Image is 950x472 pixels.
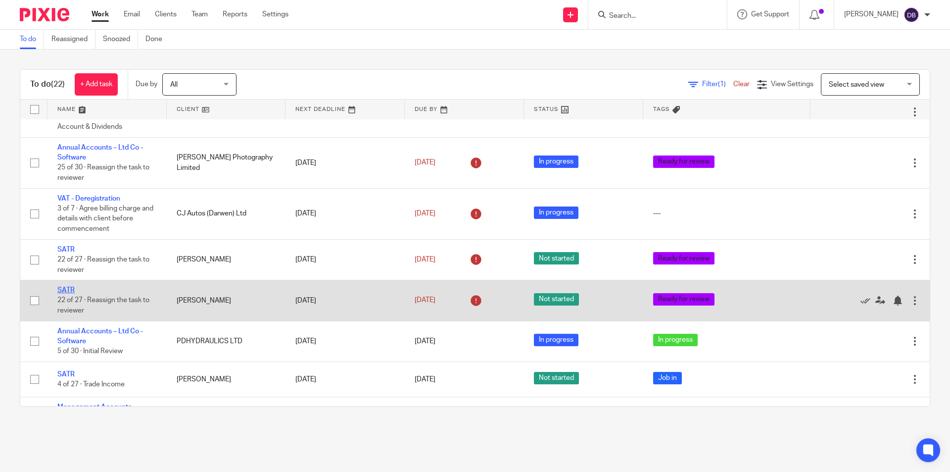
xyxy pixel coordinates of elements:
span: (22) [51,80,65,88]
div: --- [653,209,801,218]
td: [PERSON_NAME] Photography Limited [167,137,286,188]
span: All [170,81,178,88]
a: SATR [57,246,75,253]
a: To do [20,30,44,49]
span: 5 of 30 · Initial Review [57,348,123,355]
a: SATR [57,371,75,378]
span: Filter [702,81,733,88]
a: Management Accounts - [PERSON_NAME] Haulage (National) Ltd - September [57,404,140,431]
span: Not started [534,293,579,306]
span: Ready for review [653,293,714,306]
span: In progress [534,156,578,168]
span: Not started [534,252,579,264]
a: Settings [262,9,288,19]
a: SATR [57,287,75,294]
td: PDHYDRAULICS LTD [167,321,286,362]
a: Reports [223,9,247,19]
a: Annual Accounts – Ltd Co - Software [57,144,143,161]
td: [DATE] [285,137,405,188]
a: Annual Accounts – Ltd Co - Software [57,328,143,345]
span: Job in [653,372,682,384]
span: [DATE] [415,297,435,304]
span: [DATE] [415,210,435,217]
span: 4 of 27 · Trade Income [57,381,125,388]
span: Get Support [751,11,789,18]
a: Mark as done [860,296,875,306]
a: Reassigned [51,30,95,49]
td: [PERSON_NAME] Haulage (National) Limited [167,397,286,448]
a: Email [124,9,140,19]
a: Clients [155,9,177,19]
span: 22 of 27 · Reassign the task to reviewer [57,297,149,315]
p: [PERSON_NAME] [844,9,899,19]
span: 22 of 27 · Reassign the task to reviewer [57,256,149,273]
a: + Add task [75,73,118,96]
a: VAT - Deregistration [57,195,120,202]
td: CJ Autos (Darwen) Ltd [167,188,286,239]
span: In progress [534,207,578,219]
td: [DATE] [285,188,405,239]
span: Tags [653,106,670,112]
td: [DATE] [285,397,405,448]
span: Ready for review [653,156,714,168]
td: [DATE] [285,321,405,362]
h1: To do [30,79,65,90]
span: [DATE] [415,376,435,383]
span: [DATE] [415,256,435,263]
span: View Settings [771,81,813,88]
span: (1) [718,81,726,88]
td: [DATE] [285,239,405,280]
span: In progress [653,334,698,346]
a: Work [92,9,109,19]
td: [PERSON_NAME] [167,280,286,321]
span: 3 of 7 · Agree billing charge and details with client before commencement [57,205,153,232]
span: [DATE] [415,338,435,345]
span: [DATE] [415,159,435,166]
p: Due by [136,79,157,89]
span: Select saved view [829,81,884,88]
img: svg%3E [903,7,919,23]
a: Clear [733,81,750,88]
td: [DATE] [285,362,405,397]
a: Done [145,30,170,49]
input: Search [608,12,697,21]
a: Team [191,9,208,19]
a: Snoozed [103,30,138,49]
td: [PERSON_NAME] [167,239,286,280]
span: Ready for review [653,252,714,264]
span: In progress [534,334,578,346]
td: [PERSON_NAME] [167,362,286,397]
span: 25 of 30 · Reassign the task to reviewer [57,164,149,182]
img: Pixie [20,8,69,21]
span: Not started [534,372,579,384]
td: [DATE] [285,280,405,321]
